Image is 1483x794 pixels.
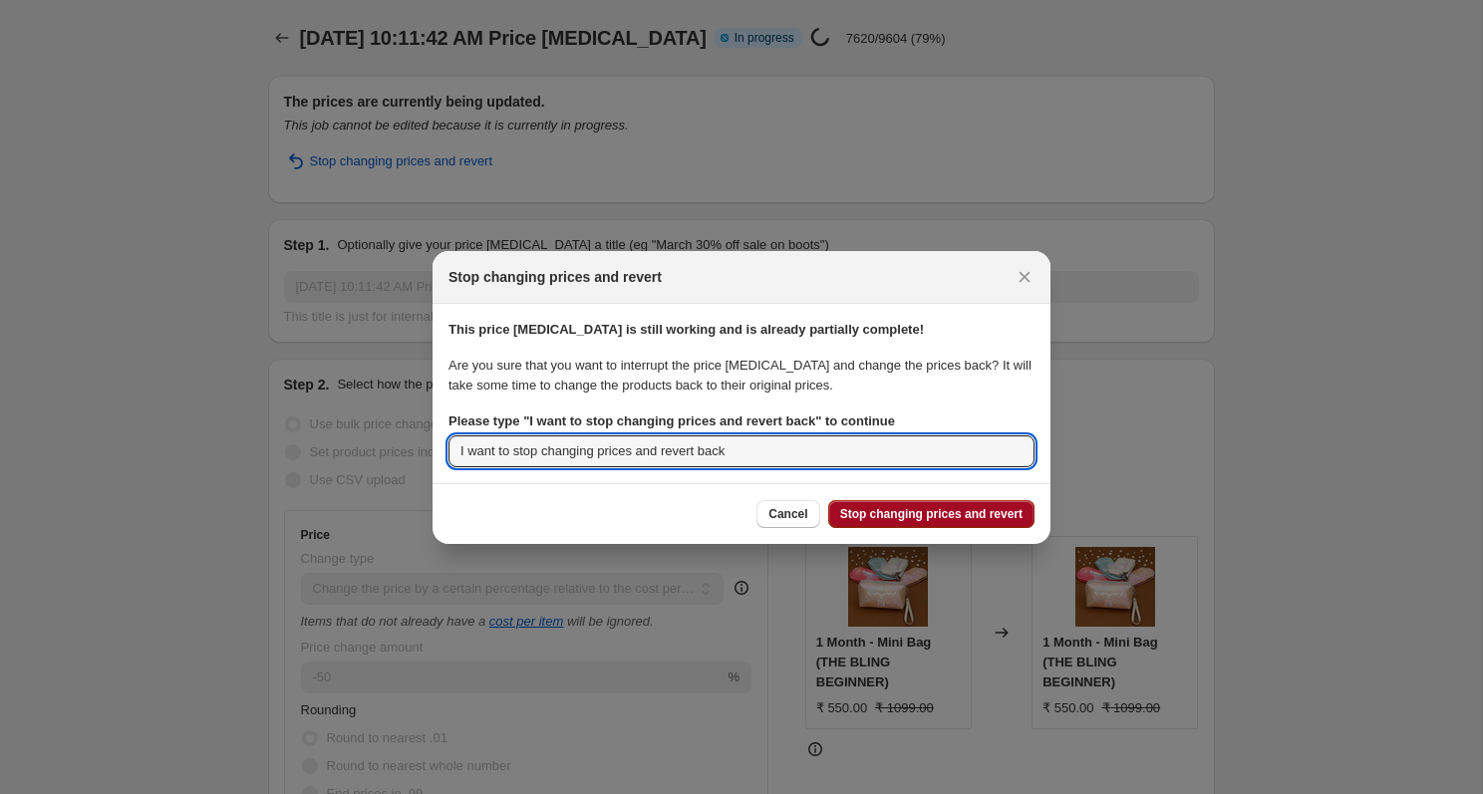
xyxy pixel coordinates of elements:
[448,413,895,428] b: Please type " I want to stop changing prices and revert back " to continue
[448,356,1035,396] p: Are you sure that you want to interrupt the price [MEDICAL_DATA] and change the prices back? It w...
[828,500,1035,528] button: Stop changing prices and revert
[756,500,819,528] button: Cancel
[448,267,662,287] h2: Stop changing prices and revert
[1011,263,1038,291] button: Close
[768,506,807,522] span: Cancel
[448,322,924,337] strong: This price [MEDICAL_DATA] is still working and is already partially complete!
[840,506,1023,522] span: Stop changing prices and revert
